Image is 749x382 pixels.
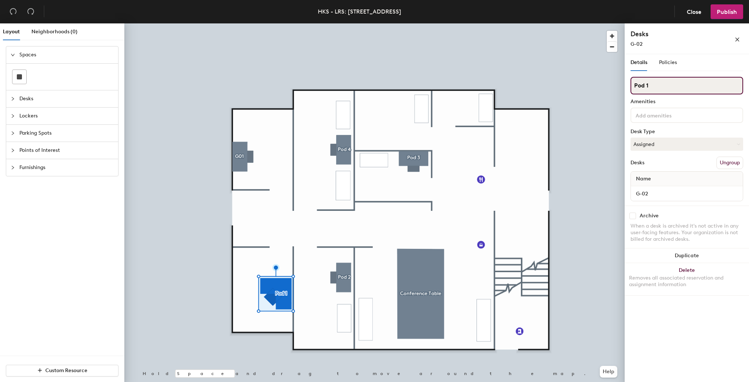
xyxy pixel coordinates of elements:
span: Layout [3,29,20,35]
button: Duplicate [625,248,749,263]
h4: Desks [631,29,711,39]
span: Neighborhoods (0) [31,29,78,35]
div: Archive [640,213,659,219]
span: Lockers [19,108,114,124]
span: collapsed [11,131,15,135]
span: G-02 [631,41,643,47]
span: collapsed [11,148,15,153]
div: When a desk is archived it's not active in any user-facing features. Your organization is not bil... [631,223,743,243]
span: Custom Resource [45,367,87,374]
span: Points of Interest [19,142,114,159]
input: Add amenities [634,111,700,119]
span: collapsed [11,97,15,101]
span: Parking Spots [19,125,114,142]
span: collapsed [11,165,15,170]
button: Redo (⌘ + ⇧ + Z) [23,4,38,19]
span: collapsed [11,114,15,118]
button: Publish [711,4,743,19]
span: Name [632,172,655,186]
div: Removes all associated reservation and assignment information [629,275,745,288]
div: Desk Type [631,129,743,135]
button: Help [600,366,617,378]
button: Ungroup [716,157,743,169]
div: Desks [631,160,644,166]
button: Assigned [631,138,743,151]
button: Undo (⌘ + Z) [6,4,20,19]
span: Furnishings [19,159,114,176]
span: close [735,37,740,42]
input: Unnamed desk [632,188,741,199]
button: DeleteRemoves all associated reservation and assignment information [625,263,749,295]
button: Close [681,4,708,19]
div: HKS - LRS: [STREET_ADDRESS] [318,7,401,16]
div: Amenities [631,99,743,105]
span: Spaces [19,46,114,63]
button: Custom Resource [6,365,118,377]
span: expanded [11,53,15,57]
span: Policies [659,59,677,65]
span: Publish [717,8,737,15]
span: Details [631,59,647,65]
span: Desks [19,90,114,107]
span: undo [10,8,17,15]
span: Close [687,8,701,15]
